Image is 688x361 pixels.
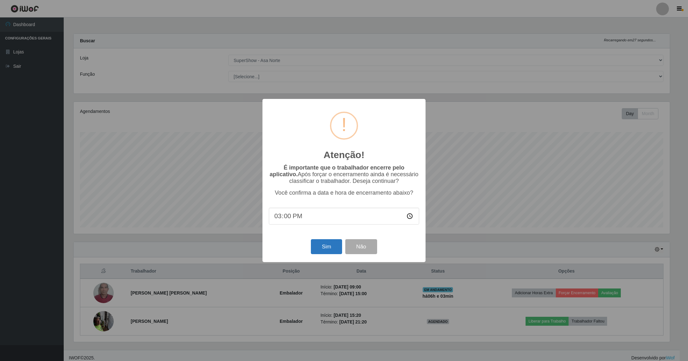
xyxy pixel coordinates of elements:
button: Sim [311,239,342,254]
h2: Atenção! [324,149,364,161]
p: Após forçar o encerramento ainda é necessário classificar o trabalhador. Deseja continuar? [269,164,419,184]
p: Você confirma a data e hora de encerramento abaixo? [269,190,419,196]
button: Não [345,239,377,254]
b: É importante que o trabalhador encerre pelo aplicativo. [269,164,404,177]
